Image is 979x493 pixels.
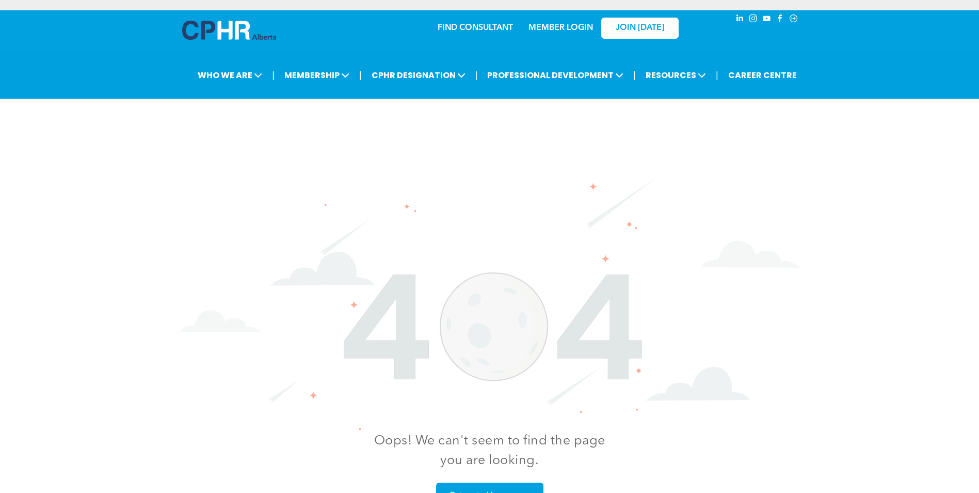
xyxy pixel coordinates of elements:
a: JOIN [DATE] [601,18,679,39]
span: WHO WE ARE [195,66,265,85]
a: instagram [748,13,759,27]
a: FIND CONSULTANT [438,24,513,32]
span: PROFESSIONAL DEVELOPMENT [484,66,627,85]
a: Social network [788,13,799,27]
li: | [272,65,275,86]
span: MEMBERSHIP [281,66,352,85]
span: JOIN [DATE] [616,23,664,33]
span: RESOURCES [643,66,709,85]
span: CPHR DESIGNATION [368,66,469,85]
a: MEMBER LOGIN [528,24,593,32]
li: | [633,65,636,86]
a: CAREER CENTRE [725,66,800,85]
li: | [475,65,478,86]
a: linkedin [734,13,746,27]
img: The number 404 is surrounded by clouds and stars on a white background. [180,176,799,430]
a: youtube [761,13,773,27]
li: | [716,65,718,86]
li: | [359,65,362,86]
span: Oops! We can't seem to find the page you are looking. [374,435,605,467]
img: A blue and white logo for cp alberta [182,21,276,40]
a: facebook [775,13,786,27]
